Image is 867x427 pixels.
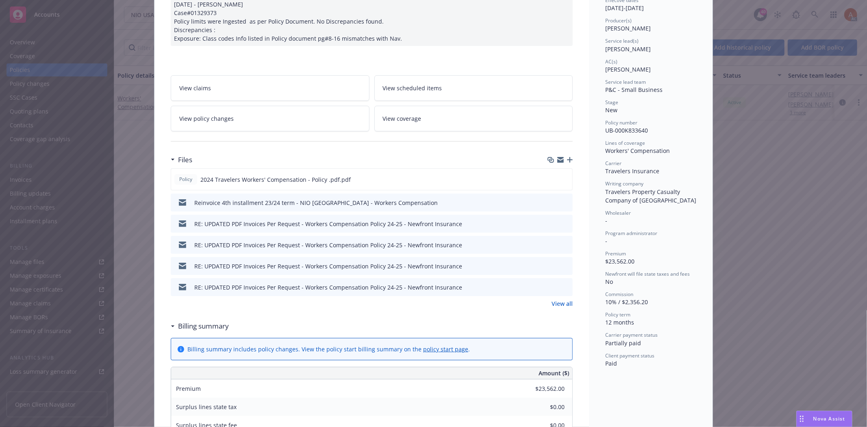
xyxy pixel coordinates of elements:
[179,114,234,123] span: View policy changes
[383,114,422,123] span: View coverage
[549,175,555,184] button: download file
[187,345,470,353] div: Billing summary includes policy changes. View the policy start billing summary on the .
[605,311,630,318] span: Policy term
[605,58,617,65] span: AC(s)
[539,369,569,377] span: Amount ($)
[374,106,573,131] a: View coverage
[194,220,462,228] div: RE: UPDATED PDF Invoices Per Request - Workers Compensation Policy 24-25 - Newfront Insurance
[562,283,569,292] button: preview file
[605,17,632,24] span: Producer(s)
[605,180,643,187] span: Writing company
[383,84,442,92] span: View scheduled items
[549,220,556,228] button: download file
[605,45,651,53] span: [PERSON_NAME]
[605,298,648,306] span: 10% / $2,356.20
[605,291,633,298] span: Commission
[194,283,462,292] div: RE: UPDATED PDF Invoices Per Request - Workers Compensation Policy 24-25 - Newfront Insurance
[605,270,690,277] span: Newfront will file state taxes and fees
[194,198,438,207] div: Reinvoice 4th installment 23/24 term - NIO [GEOGRAPHIC_DATA] - Workers Compensation
[562,175,569,184] button: preview file
[605,237,607,245] span: -
[605,217,607,224] span: -
[562,262,569,270] button: preview file
[605,126,648,134] span: UB-000K833640
[171,321,229,331] div: Billing summary
[549,262,556,270] button: download file
[194,262,462,270] div: RE: UPDATED PDF Invoices Per Request - Workers Compensation Policy 24-25 - Newfront Insurance
[605,209,631,216] span: Wholesaler
[178,321,229,331] h3: Billing summary
[605,318,634,326] span: 12 months
[797,411,807,427] div: Drag to move
[517,401,569,413] input: 0.00
[605,147,670,155] span: Workers' Compensation
[605,188,696,204] span: Travelers Property Casualty Company of [GEOGRAPHIC_DATA]
[423,345,468,353] a: policy start page
[605,331,658,338] span: Carrier payment status
[171,155,192,165] div: Files
[562,241,569,249] button: preview file
[178,155,192,165] h3: Files
[562,198,569,207] button: preview file
[605,230,657,237] span: Program administrator
[176,385,201,392] span: Premium
[605,278,613,285] span: No
[605,65,651,73] span: [PERSON_NAME]
[605,339,641,347] span: Partially paid
[605,119,637,126] span: Policy number
[171,106,369,131] a: View policy changes
[605,352,654,359] span: Client payment status
[605,37,639,44] span: Service lead(s)
[605,86,663,94] span: P&C - Small Business
[194,241,462,249] div: RE: UPDATED PDF Invoices Per Request - Workers Compensation Policy 24-25 - Newfront Insurance
[605,250,626,257] span: Premium
[605,106,617,114] span: New
[605,257,634,265] span: $23,562.00
[562,220,569,228] button: preview file
[171,75,369,101] a: View claims
[179,84,211,92] span: View claims
[176,403,237,411] span: Surplus lines state tax
[549,198,556,207] button: download file
[517,383,569,395] input: 0.00
[796,411,852,427] button: Nova Assist
[605,167,659,175] span: Travelers Insurance
[200,175,351,184] span: 2024 Travelers Workers' Compensation - Policy .pdf.pdf
[549,241,556,249] button: download file
[605,139,645,146] span: Lines of coverage
[605,99,618,106] span: Stage
[374,75,573,101] a: View scheduled items
[813,415,845,422] span: Nova Assist
[605,78,646,85] span: Service lead team
[605,359,617,367] span: Paid
[605,24,651,32] span: [PERSON_NAME]
[549,283,556,292] button: download file
[605,160,621,167] span: Carrier
[552,299,573,308] a: View all
[178,176,194,183] span: Policy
